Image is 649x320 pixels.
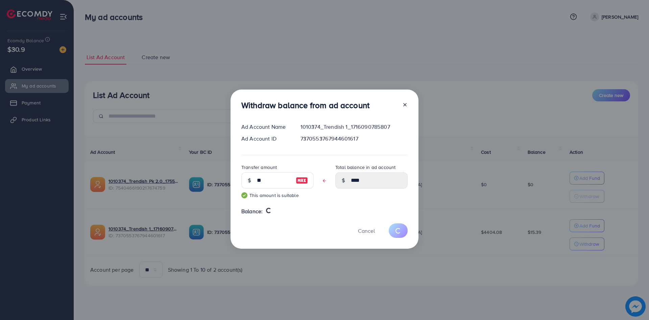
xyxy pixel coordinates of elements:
span: Balance: [241,207,263,215]
div: Ad Account Name [236,123,295,131]
h3: Withdraw balance from ad account [241,100,369,110]
div: 7370553767944601617 [295,135,413,143]
small: This amount is suitable [241,192,314,199]
img: image [296,176,308,184]
label: Total balance in ad account [335,164,395,171]
img: guide [241,192,247,198]
div: Ad Account ID [236,135,295,143]
button: Cancel [350,223,383,238]
div: 1010374_Trendish 1_1716090785807 [295,123,413,131]
span: Cancel [358,227,375,235]
label: Transfer amount [241,164,277,171]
